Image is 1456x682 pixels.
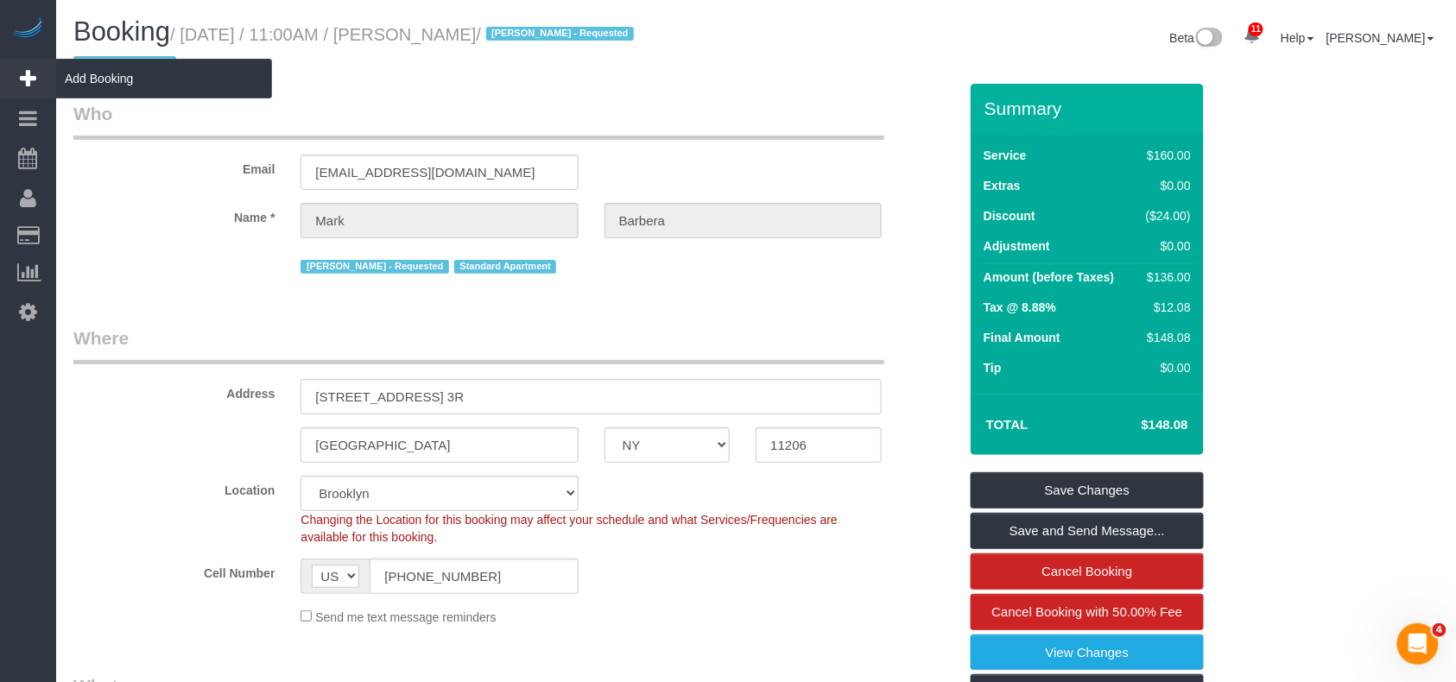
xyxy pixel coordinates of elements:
[1090,418,1188,433] h4: $148.08
[984,177,1021,194] label: Extras
[605,203,882,238] input: Last Name
[1326,31,1434,45] a: [PERSON_NAME]
[60,379,288,402] label: Address
[971,553,1204,590] a: Cancel Booking
[73,101,884,140] legend: Who
[301,427,578,463] input: City
[10,17,45,41] img: Automaid Logo
[1397,623,1439,665] iframe: Intercom live chat
[984,98,1195,118] h3: Summary
[984,147,1027,164] label: Service
[73,25,639,73] small: / [DATE] / 11:00AM / [PERSON_NAME]
[1139,237,1191,255] div: $0.00
[986,417,1029,432] strong: Total
[984,329,1060,346] label: Final Amount
[1235,17,1269,55] a: 11
[971,635,1204,671] a: View Changes
[73,325,884,364] legend: Where
[301,155,578,190] input: Email
[984,359,1002,376] label: Tip
[1249,22,1263,36] span: 11
[756,427,882,463] input: Zip Code
[301,513,838,544] span: Changing the Location for this booking may affect your schedule and what Services/Frequencies are...
[60,476,288,499] label: Location
[984,299,1056,316] label: Tax @ 8.88%
[486,27,634,41] span: [PERSON_NAME] - Requested
[56,59,272,98] span: Add Booking
[1139,207,1191,224] div: ($24.00)
[992,604,1183,619] span: Cancel Booking with 50.00% Fee
[370,559,578,594] input: Cell Number
[60,203,288,226] label: Name *
[60,559,288,582] label: Cell Number
[1194,28,1223,50] img: New interface
[60,155,288,178] label: Email
[984,268,1114,286] label: Amount (before Taxes)
[971,594,1204,630] a: Cancel Booking with 50.00% Fee
[1433,623,1447,637] span: 4
[1139,147,1191,164] div: $160.00
[1139,177,1191,194] div: $0.00
[1139,359,1191,376] div: $0.00
[73,16,170,47] span: Booking
[315,610,496,624] span: Send me text message reminders
[73,56,176,70] span: Standard Apartment
[984,207,1035,224] label: Discount
[1139,329,1191,346] div: $148.08
[1139,268,1191,286] div: $136.00
[971,472,1204,508] a: Save Changes
[1170,31,1224,45] a: Beta
[301,203,578,238] input: First Name
[971,513,1204,549] a: Save and Send Message...
[1281,31,1314,45] a: Help
[1139,299,1191,316] div: $12.08
[984,237,1050,255] label: Adjustment
[301,260,448,274] span: [PERSON_NAME] - Requested
[454,260,557,274] span: Standard Apartment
